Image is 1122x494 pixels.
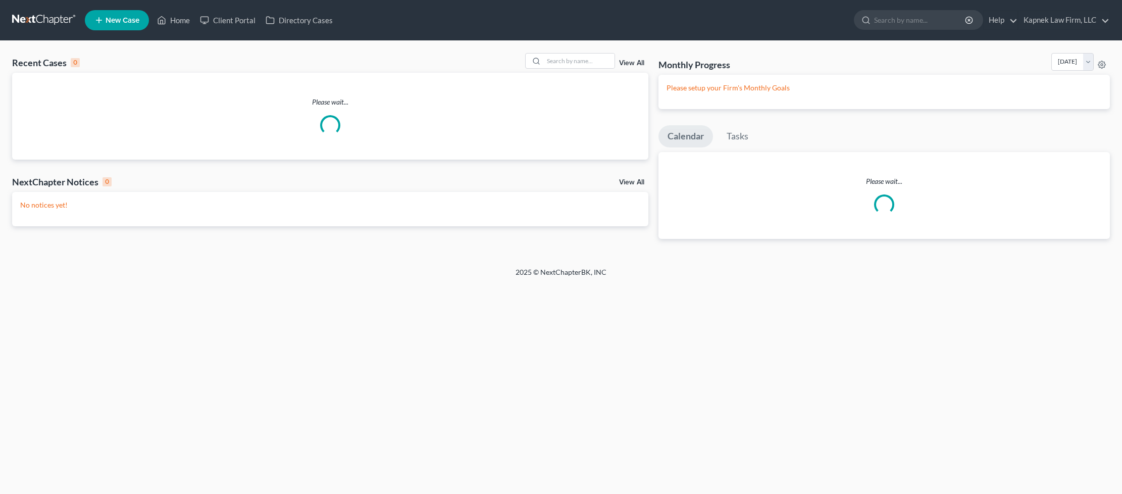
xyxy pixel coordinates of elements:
[12,97,648,107] p: Please wait...
[658,176,1110,186] p: Please wait...
[544,54,615,68] input: Search by name...
[874,11,966,29] input: Search by name...
[12,57,80,69] div: Recent Cases
[619,60,644,67] a: View All
[152,11,195,29] a: Home
[658,59,730,71] h3: Monthly Progress
[71,58,80,67] div: 0
[261,11,338,29] a: Directory Cases
[619,179,644,186] a: View All
[1018,11,1109,29] a: Kapnek Law Firm, LLC
[718,125,757,147] a: Tasks
[20,200,640,210] p: No notices yet!
[658,125,713,147] a: Calendar
[103,177,112,186] div: 0
[12,176,112,188] div: NextChapter Notices
[667,83,1102,93] p: Please setup your Firm's Monthly Goals
[984,11,1017,29] a: Help
[106,17,139,24] span: New Case
[273,267,849,285] div: 2025 © NextChapterBK, INC
[195,11,261,29] a: Client Portal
